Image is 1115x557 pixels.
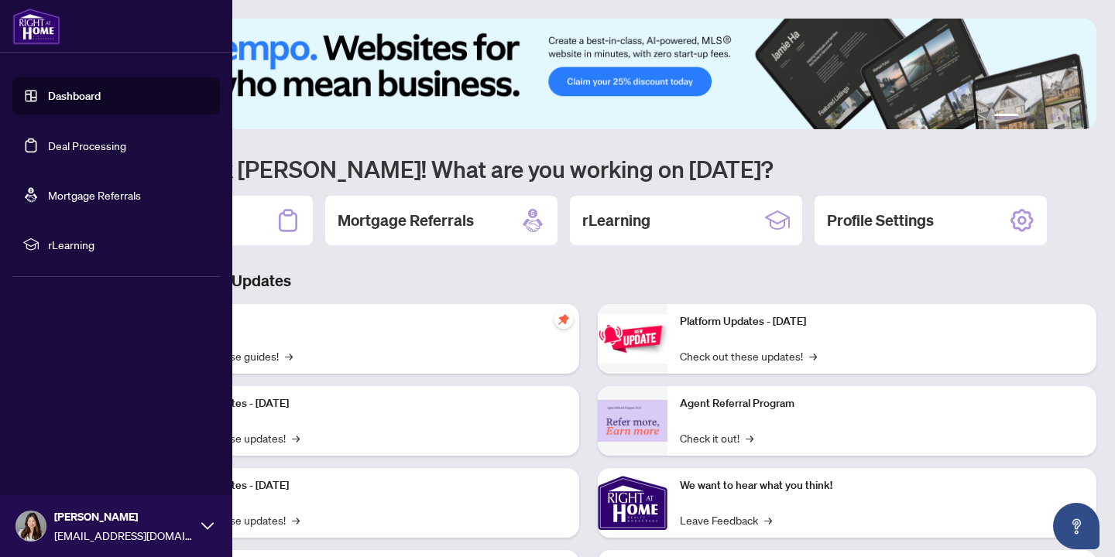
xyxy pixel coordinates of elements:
[554,310,573,329] span: pushpin
[163,395,567,412] p: Platform Updates - [DATE]
[81,154,1096,183] h1: Welcome back [PERSON_NAME]! What are you working on [DATE]?
[81,19,1096,129] img: Slide 0
[746,429,753,446] span: →
[994,114,1019,120] button: 1
[285,347,293,364] span: →
[809,347,817,364] span: →
[163,313,567,330] p: Self-Help
[163,477,567,494] p: Platform Updates - [DATE]
[48,188,141,202] a: Mortgage Referrals
[598,468,667,538] img: We want to hear what you think!
[1025,114,1031,120] button: 2
[1062,114,1069,120] button: 5
[54,508,194,525] span: [PERSON_NAME]
[827,210,934,231] h2: Profile Settings
[48,236,209,253] span: rLearning
[48,89,101,103] a: Dashboard
[680,347,817,364] a: Check out these updates!→
[81,270,1096,292] h3: Brokerage & Industry Updates
[582,210,650,231] h2: rLearning
[12,8,60,45] img: logo
[1075,114,1081,120] button: 6
[598,314,667,363] img: Platform Updates - June 23, 2025
[16,511,46,541] img: Profile Icon
[48,138,126,152] a: Deal Processing
[1053,503,1100,549] button: Open asap
[598,400,667,443] img: Agent Referral Program
[292,511,300,528] span: →
[338,210,474,231] h2: Mortgage Referrals
[764,511,772,528] span: →
[680,477,1084,494] p: We want to hear what you think!
[680,511,772,528] a: Leave Feedback→
[54,527,194,544] span: [EMAIL_ADDRESS][DOMAIN_NAME]
[292,429,300,446] span: →
[680,313,1084,330] p: Platform Updates - [DATE]
[680,395,1084,412] p: Agent Referral Program
[1038,114,1044,120] button: 3
[680,429,753,446] a: Check it out!→
[1050,114,1056,120] button: 4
